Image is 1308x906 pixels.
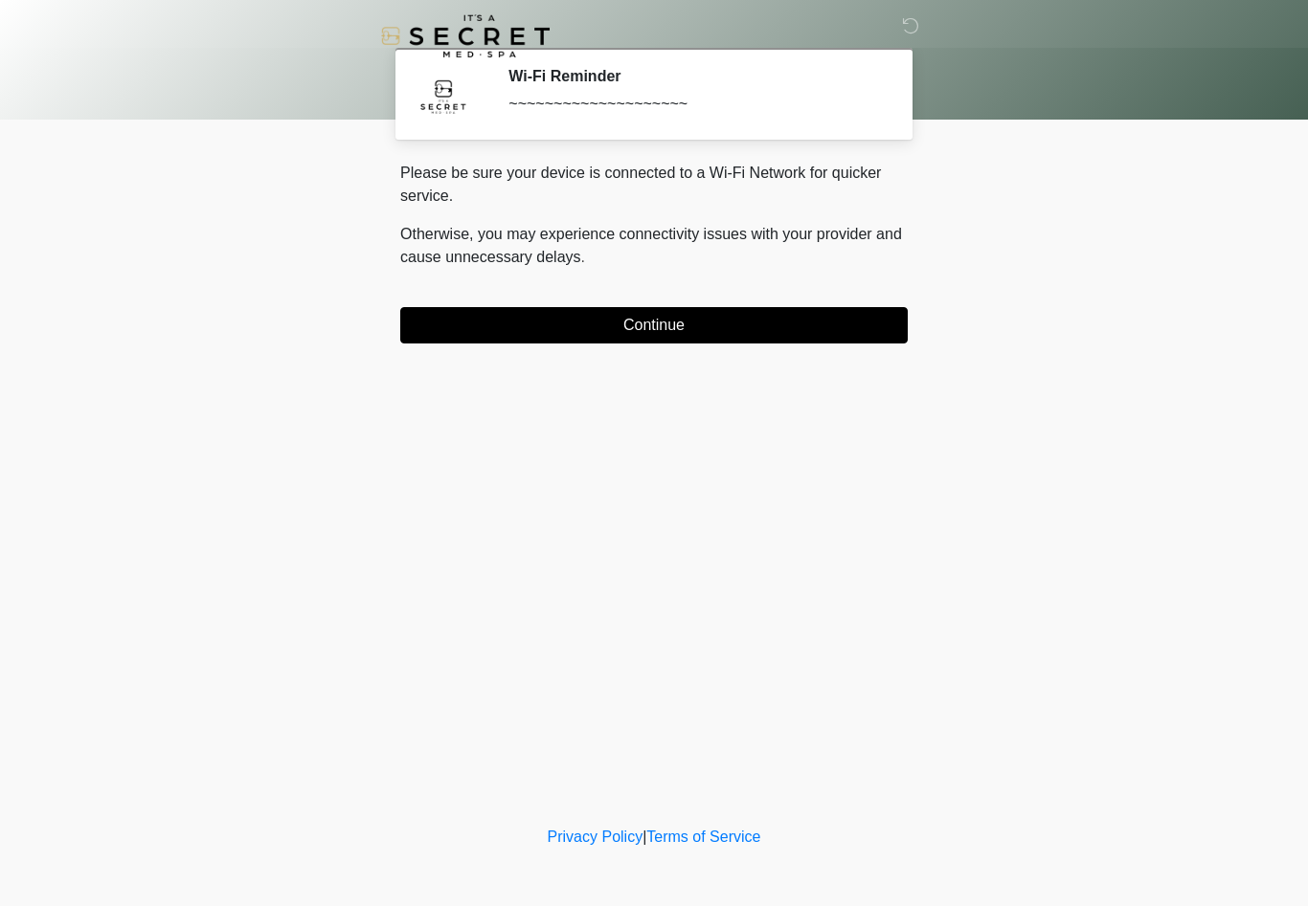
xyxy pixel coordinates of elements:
a: Terms of Service [646,829,760,845]
h2: Wi-Fi Reminder [508,67,879,85]
button: Continue [400,307,908,343]
img: Agent Avatar [415,67,472,124]
div: ~~~~~~~~~~~~~~~~~~~~ [508,93,879,116]
img: It's A Secret Med Spa Logo [381,14,550,57]
span: . [581,249,585,265]
p: Please be sure your device is connected to a Wi-Fi Network for quicker service. [400,162,908,208]
a: Privacy Policy [548,829,643,845]
a: | [643,829,646,845]
p: Otherwise, you may experience connectivity issues with your provider and cause unnecessary delays [400,223,908,269]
